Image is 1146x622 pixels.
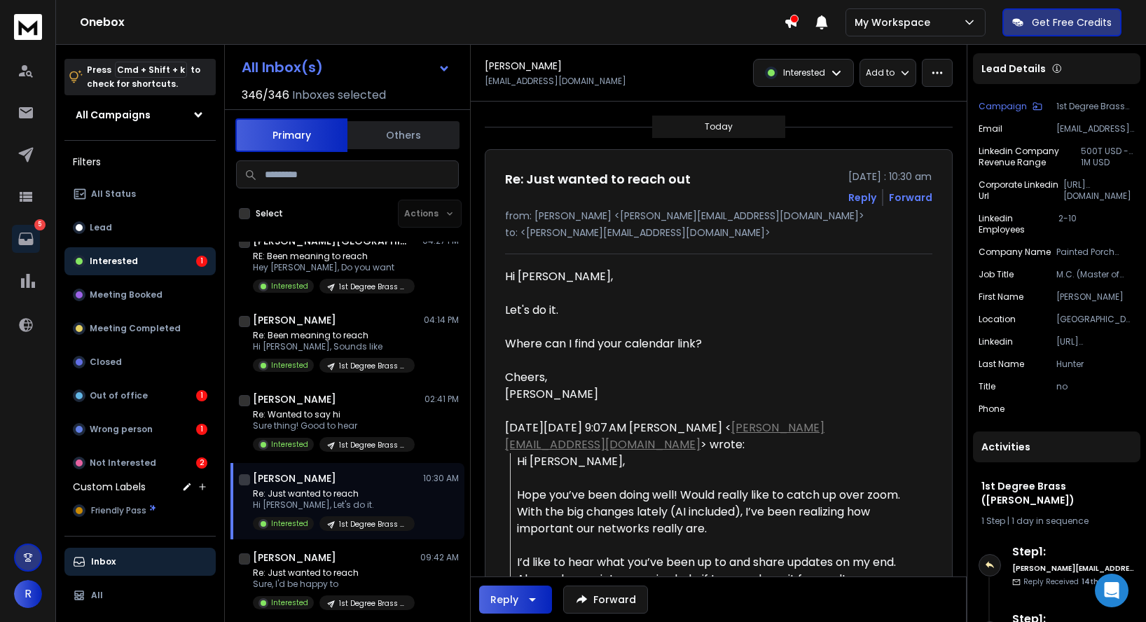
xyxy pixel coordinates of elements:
button: Friendly Pass [64,497,216,525]
p: [EMAIL_ADDRESS][DOMAIN_NAME] [1056,123,1135,134]
div: Hope you’ve been doing well! Would really like to catch up over zoom. With the big changes lately... [517,487,914,537]
button: Reply [848,191,876,205]
button: Reply [479,586,552,614]
p: [EMAIL_ADDRESS][DOMAIN_NAME] [485,76,626,87]
button: Others [347,120,460,151]
p: Sure, I'd be happy to [253,579,415,590]
p: job title [979,269,1014,280]
p: Re: Been meaning to reach [253,330,415,341]
img: logo [14,14,42,40]
div: Reply [490,593,518,607]
p: Not Interested [90,457,156,469]
div: Forward [889,191,932,205]
p: [URL][DOMAIN_NAME] [1063,179,1135,202]
span: 346 / 346 [242,87,289,104]
p: to: <[PERSON_NAME][EMAIL_ADDRESS][DOMAIN_NAME]> [505,226,932,240]
button: Primary [235,118,347,152]
button: Lead [64,214,216,242]
p: Sure thing! Good to hear [253,420,415,431]
p: 1st Degree Brass ([PERSON_NAME]) [339,519,406,530]
button: Campaign [979,101,1042,112]
button: Meeting Completed [64,315,216,343]
button: All Inbox(s) [230,53,462,81]
p: title [979,381,995,392]
div: 1 [196,256,207,267]
p: location [979,314,1016,325]
p: from: [PERSON_NAME] <[PERSON_NAME][EMAIL_ADDRESS][DOMAIN_NAME]> [505,209,932,223]
p: Interested [271,360,308,371]
div: Activities [973,431,1140,462]
p: Get Free Credits [1032,15,1112,29]
p: [GEOGRAPHIC_DATA], [US_STATE], [GEOGRAPHIC_DATA] [1056,314,1135,325]
div: Cheers, [505,369,914,386]
h1: [PERSON_NAME] [485,59,562,73]
p: 09:42 AM [420,552,459,563]
button: All Status [64,180,216,208]
span: 14th, Aug [1082,576,1117,587]
p: 1st Degree Brass ([PERSON_NAME]) [339,282,406,292]
p: M.C. (Master of Communication) [1056,269,1135,280]
p: Interested [271,281,308,291]
h1: All Inbox(s) [242,60,323,74]
button: Meeting Booked [64,281,216,309]
p: First Name [979,291,1023,303]
h1: [PERSON_NAME] [253,551,336,565]
p: 02:41 PM [424,394,459,405]
a: 5 [12,225,40,253]
div: 1 [196,424,207,435]
p: Press to check for shortcuts. [87,63,200,91]
p: Today [705,121,733,132]
span: Cmd + Shift + k [115,62,187,78]
p: no [1056,381,1135,392]
p: Lead Details [981,62,1046,76]
h3: Filters [64,152,216,172]
p: Lead [90,222,112,233]
p: 1st Degree Brass ([PERSON_NAME]) [339,361,406,371]
p: 500T USD - 1M USD [1081,146,1135,168]
p: Reply Received [1023,576,1117,587]
button: Get Free Credits [1002,8,1121,36]
div: Hi [PERSON_NAME], [505,268,914,403]
p: Interested [271,439,308,450]
label: Select [256,208,283,219]
button: Forward [563,586,648,614]
p: 5 [34,219,46,230]
div: Hi [PERSON_NAME], [517,453,914,470]
h1: [PERSON_NAME] [253,471,336,485]
p: [PERSON_NAME] [1056,291,1135,303]
div: [PERSON_NAME] [505,386,914,403]
p: Interested [271,518,308,529]
p: 1st Degree Brass ([PERSON_NAME]) [339,440,406,450]
p: My Workspace [855,15,936,29]
div: Let's do it. [505,302,914,319]
h1: 1st Degree Brass ([PERSON_NAME]) [981,479,1132,507]
p: Phone [979,403,1005,415]
p: Company Name [979,247,1051,258]
button: Closed [64,348,216,376]
p: Re: Just wanted to reach [253,567,415,579]
div: I’d like to hear what you’ve been up to and share updates on my end. Also make any intros or give... [517,554,914,604]
p: Hi [PERSON_NAME], Sounds like [253,341,415,352]
p: Campaign [979,101,1027,112]
p: corporate linkedin url [979,179,1063,202]
span: R [14,580,42,608]
p: Wrong person [90,424,153,435]
p: Closed [90,357,122,368]
button: Out of office1 [64,382,216,410]
button: All [64,581,216,609]
p: Re: Wanted to say hi [253,409,415,420]
h1: [PERSON_NAME] [253,392,336,406]
h1: Re: Just wanted to reach out [505,170,691,189]
div: | [981,516,1132,527]
p: linkedin employees [979,213,1058,235]
p: Inbox [91,556,116,567]
p: [DATE] : 10:30 am [848,170,932,184]
div: Where can I find your calendar link? [505,336,914,352]
p: Last Name [979,359,1024,370]
p: Painted Porch Strategies [1056,247,1135,258]
p: RE: Been meaning to reach [253,251,415,262]
p: linkedin company revenue range [979,146,1081,168]
p: Hey [PERSON_NAME], Do you want [253,262,415,273]
span: Friendly Pass [91,505,146,516]
h3: Custom Labels [73,480,146,494]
